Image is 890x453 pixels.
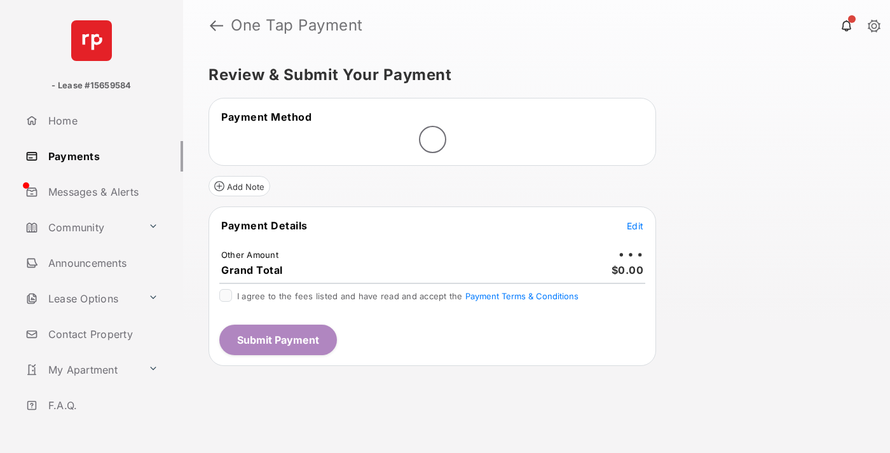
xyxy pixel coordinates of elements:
a: Messages & Alerts [20,177,183,207]
a: Lease Options [20,283,143,314]
p: - Lease #15659584 [51,79,131,92]
img: svg+xml;base64,PHN2ZyB4bWxucz0iaHR0cDovL3d3dy53My5vcmcvMjAwMC9zdmciIHdpZHRoPSI2NCIgaGVpZ2h0PSI2NC... [71,20,112,61]
a: My Apartment [20,355,143,385]
span: I agree to the fees listed and have read and accept the [237,291,578,301]
a: Home [20,105,183,136]
button: I agree to the fees listed and have read and accept the [465,291,578,301]
span: Grand Total [221,264,283,276]
a: Payments [20,141,183,172]
button: Submit Payment [219,325,337,355]
span: Edit [627,220,643,231]
a: F.A.Q. [20,390,183,421]
span: Payment Method [221,111,311,123]
button: Edit [627,219,643,232]
h5: Review & Submit Your Payment [209,67,854,83]
strong: One Tap Payment [231,18,363,33]
td: Other Amount [221,249,279,260]
button: Add Note [209,176,270,196]
a: Contact Property [20,319,183,349]
a: Announcements [20,248,183,278]
a: Community [20,212,143,243]
span: Payment Details [221,219,308,232]
span: $0.00 [612,264,644,276]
